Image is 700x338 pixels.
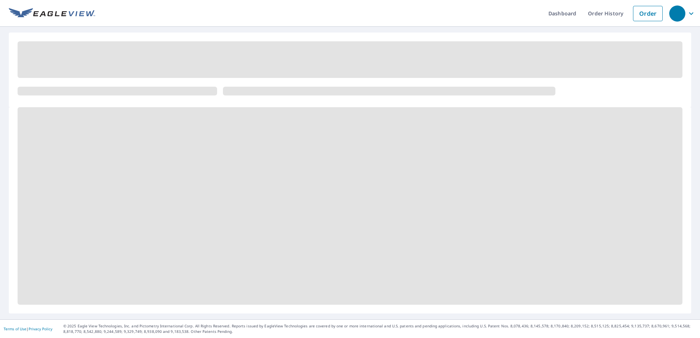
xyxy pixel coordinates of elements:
[4,327,52,331] p: |
[633,6,663,21] a: Order
[4,326,26,331] a: Terms of Use
[9,8,95,19] img: EV Logo
[63,323,696,334] p: © 2025 Eagle View Technologies, Inc. and Pictometry International Corp. All Rights Reserved. Repo...
[29,326,52,331] a: Privacy Policy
